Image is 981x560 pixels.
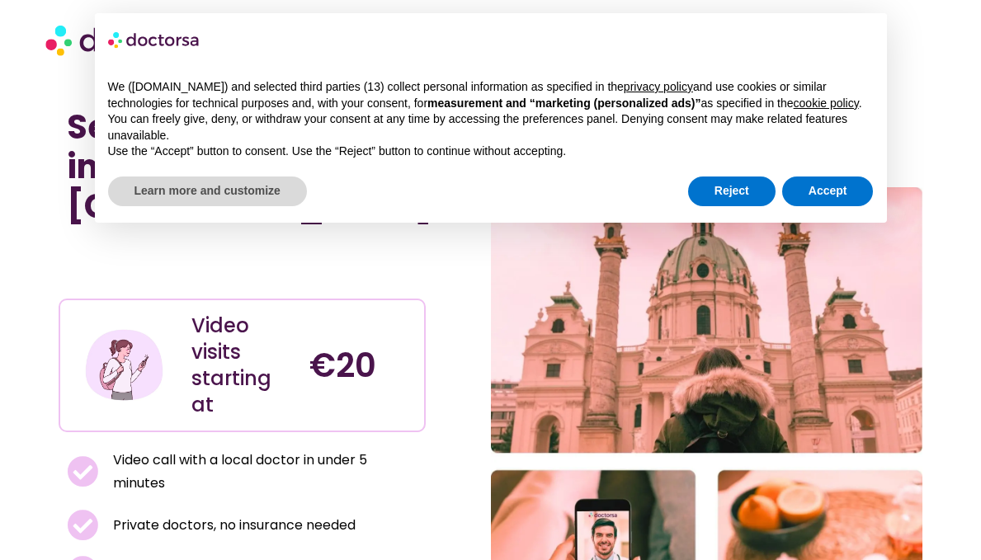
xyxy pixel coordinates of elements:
[309,346,412,385] h4: €20
[83,324,165,406] img: Illustration depicting a young woman in a casual outfit, engaged with her smartphone. She has a p...
[108,111,874,144] p: You can freely give, deny, or withdraw your consent at any time by accessing the preferences pane...
[191,313,294,418] div: Video visits starting at
[794,96,859,110] a: cookie policy
[67,107,417,226] h1: See a doctor online in minutes in [GEOGRAPHIC_DATA]
[624,80,693,93] a: privacy policy
[108,26,200,53] img: logo
[67,262,417,282] iframe: Customer reviews powered by Trustpilot
[108,144,874,160] p: Use the “Accept” button to consent. Use the “Reject” button to continue without accepting.
[67,242,314,262] iframe: Customer reviews powered by Trustpilot
[109,449,417,495] span: Video call with a local doctor in under 5 minutes
[109,514,356,537] span: Private doctors, no insurance needed
[108,176,307,206] button: Learn more and customize
[782,176,874,206] button: Accept
[688,176,776,206] button: Reject
[427,96,700,110] strong: measurement and “marketing (personalized ads)”
[108,79,874,111] p: We ([DOMAIN_NAME]) and selected third parties (13) collect personal information as specified in t...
